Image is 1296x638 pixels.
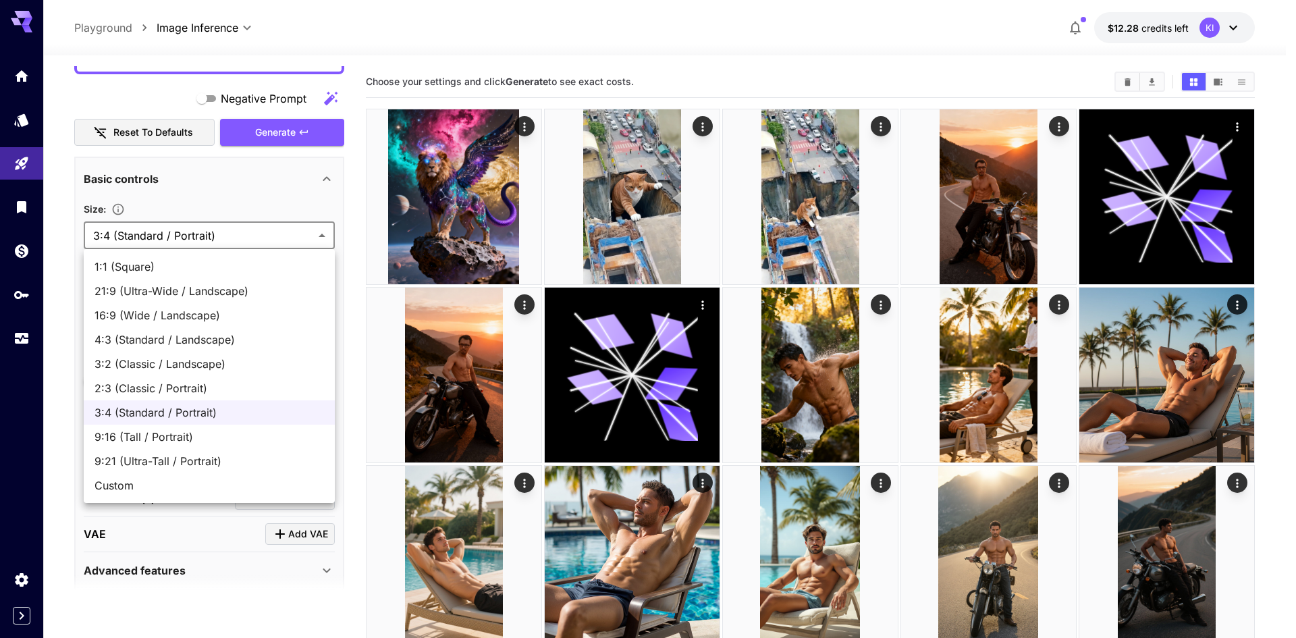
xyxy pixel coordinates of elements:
span: 3:2 (Classic / Landscape) [94,356,324,372]
span: 9:16 (Tall / Portrait) [94,429,324,445]
span: Custom [94,477,324,494]
span: 1:1 (Square) [94,259,324,275]
span: 3:4 (Standard / Portrait) [94,404,324,421]
span: 4:3 (Standard / Landscape) [94,331,324,348]
span: 9:21 (Ultra-Tall / Portrait) [94,453,324,469]
span: 16:9 (Wide / Landscape) [94,307,324,323]
span: 2:3 (Classic / Portrait) [94,380,324,396]
span: 21:9 (Ultra-Wide / Landscape) [94,283,324,299]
